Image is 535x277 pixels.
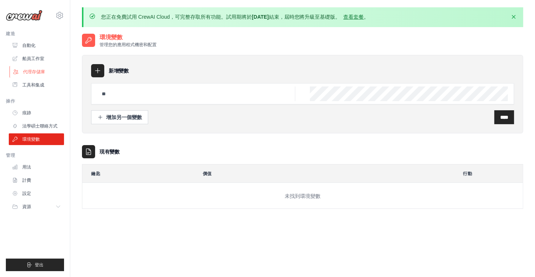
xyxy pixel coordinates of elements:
[6,99,15,104] font: 操作
[9,40,64,51] a: 自動化
[252,14,269,20] font: [DATE]
[91,110,148,124] button: 增加另一個變數
[9,79,64,91] a: 工具和集成
[9,133,64,145] a: 環境變數
[6,10,42,21] img: 標識
[100,149,120,155] font: 現有變數
[9,188,64,199] a: 設定
[6,259,64,271] button: 登出
[463,171,472,176] font: 行動
[285,193,321,199] font: 未找到環境變數
[22,56,44,61] font: 船員工作室
[22,178,31,183] font: 計費
[9,161,64,173] a: 用法
[91,171,100,176] font: 鑰匙
[100,34,122,40] font: 環境變數
[22,191,31,196] font: 設定
[9,53,64,64] a: 船員工作室
[22,110,31,115] font: 痕跡
[9,120,64,132] a: 法學碩士聯絡方式
[106,114,142,120] font: 增加另一個變數
[9,174,64,186] a: 計費
[364,14,369,20] font: 。
[22,123,57,129] font: 法學碩士聯絡方式
[22,82,44,88] font: 工具和集成
[9,107,64,119] a: 痕跡
[269,14,341,20] font: 結束，屆時您將升級至基礎版。
[101,14,252,20] font: 您正在免費試用 CrewAI Cloud，可完整存取所有功能。試用期將於
[6,153,15,158] font: 管理
[100,42,157,47] font: 管理您的應用程式機密和配置
[109,68,129,74] font: 新增變數
[9,201,64,213] button: 資源
[344,14,364,20] a: 查看套餐
[6,31,15,36] font: 建造
[203,171,212,176] font: 價值
[22,204,31,209] font: 資源
[22,137,40,142] font: 環境變數
[10,66,65,78] a: 代理存儲庫
[22,43,35,48] font: 自動化
[22,165,31,170] font: 用法
[35,262,44,267] font: 登出
[23,69,45,74] font: 代理存儲庫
